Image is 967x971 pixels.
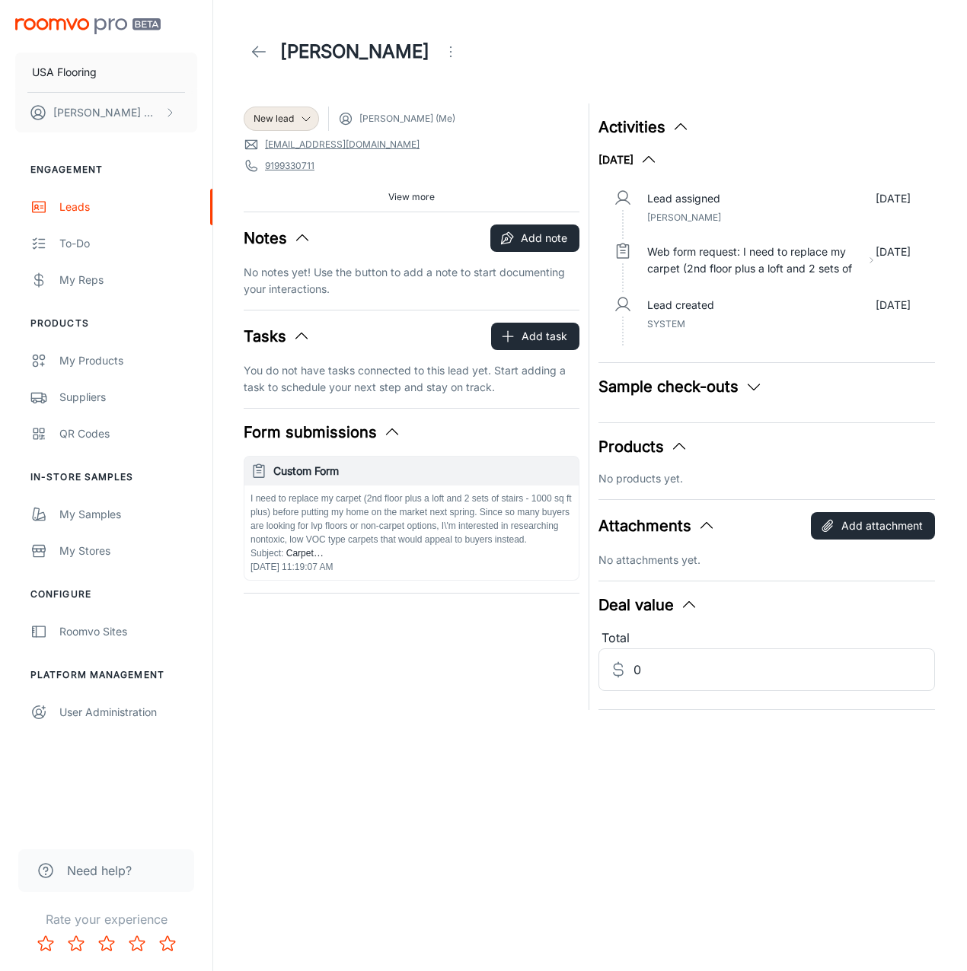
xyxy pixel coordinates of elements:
button: Attachments [598,514,716,537]
span: New lead [254,112,294,126]
span: [PERSON_NAME] [647,212,721,223]
div: My Stores [59,543,197,559]
button: Add task [491,323,579,350]
div: Total [598,629,934,648]
span: [PERSON_NAME] (Me) [359,112,455,126]
div: QR Codes [59,425,197,442]
div: User Administration [59,704,197,721]
span: System [647,318,685,330]
a: [EMAIL_ADDRESS][DOMAIN_NAME] [265,138,420,151]
span: Carpet [283,548,313,559]
button: Notes [244,227,311,250]
p: Lead created [647,297,714,314]
button: Products [598,435,688,458]
span: [DATE] 11:19:07 AM [251,562,334,572]
p: [PERSON_NAME] Worthington [53,104,161,121]
p: [DATE] [876,190,911,207]
button: [PERSON_NAME] Worthington [15,93,197,132]
button: Activities [598,116,690,138]
button: Custom FormI need to replace my carpet (2nd floor plus a loft and 2 sets of stairs - 1000 sq ft p... [244,457,579,580]
h1: [PERSON_NAME] [280,38,429,65]
button: Add note [490,224,579,252]
img: Roomvo PRO Beta [15,18,161,34]
a: 9199330711 [265,159,314,173]
div: My Reps [59,272,197,288]
p: No notes yet! Use the button to add a note to start documenting your interactions. [244,264,579,298]
button: Tasks [244,325,311,348]
p: You do not have tasks connected to this lead yet. Start adding a task to schedule your next step ... [244,362,579,396]
input: Estimated deal value [633,648,934,691]
p: Web form request: I need to replace my carpet (2nd floor plus a loft and 2 sets of [647,244,861,277]
div: New lead [244,107,319,131]
div: My Products [59,352,197,369]
button: View more [382,186,441,209]
p: I need to replace my carpet (2nd floor plus a loft and 2 sets of stairs - 1000 sq ft plus) before... [251,492,573,546]
button: Deal value [598,594,698,616]
p: No attachments yet. [598,552,934,568]
button: Sample check-outs [598,375,763,398]
p: No products yet. [598,470,934,487]
p: Lead assigned [647,190,720,207]
p: [DATE] [876,297,911,314]
button: Add attachment [811,512,935,540]
button: Open menu [436,37,466,67]
div: Suppliers [59,389,197,406]
div: To-do [59,235,197,252]
button: [DATE] [598,151,658,169]
p: [DATE] [876,244,911,277]
span: Subject : [251,548,283,559]
h6: Custom Form [273,463,573,479]
div: Roomvo Sites [59,623,197,640]
button: USA Flooring [15,53,197,92]
button: Form submissions [244,421,401,444]
span: View more [388,190,435,204]
div: Leads [59,199,197,215]
div: My Samples [59,506,197,523]
p: USA Flooring [32,64,97,81]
